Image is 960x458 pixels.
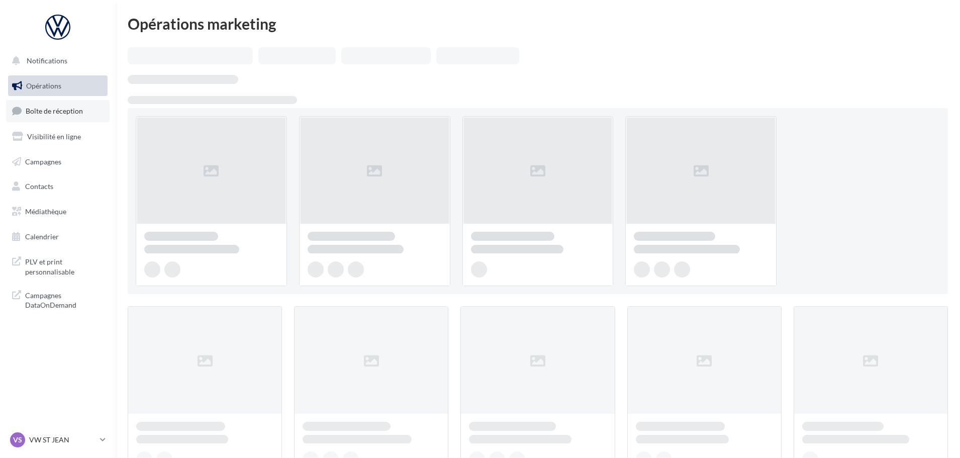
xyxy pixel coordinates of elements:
[25,232,59,241] span: Calendrier
[25,182,53,191] span: Contacts
[6,151,110,172] a: Campagnes
[8,430,108,449] a: VS VW ST JEAN
[13,435,22,445] span: VS
[6,75,110,97] a: Opérations
[6,201,110,222] a: Médiathèque
[26,81,61,90] span: Opérations
[6,126,110,147] a: Visibilité en ligne
[6,176,110,197] a: Contacts
[6,100,110,122] a: Boîte de réception
[25,157,61,165] span: Campagnes
[128,16,948,31] div: Opérations marketing
[6,285,110,314] a: Campagnes DataOnDemand
[25,255,104,277] span: PLV et print personnalisable
[6,251,110,281] a: PLV et print personnalisable
[25,289,104,310] span: Campagnes DataOnDemand
[27,132,81,141] span: Visibilité en ligne
[25,207,66,216] span: Médiathèque
[26,107,83,115] span: Boîte de réception
[29,435,96,445] p: VW ST JEAN
[6,50,106,71] button: Notifications
[27,56,67,65] span: Notifications
[6,226,110,247] a: Calendrier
